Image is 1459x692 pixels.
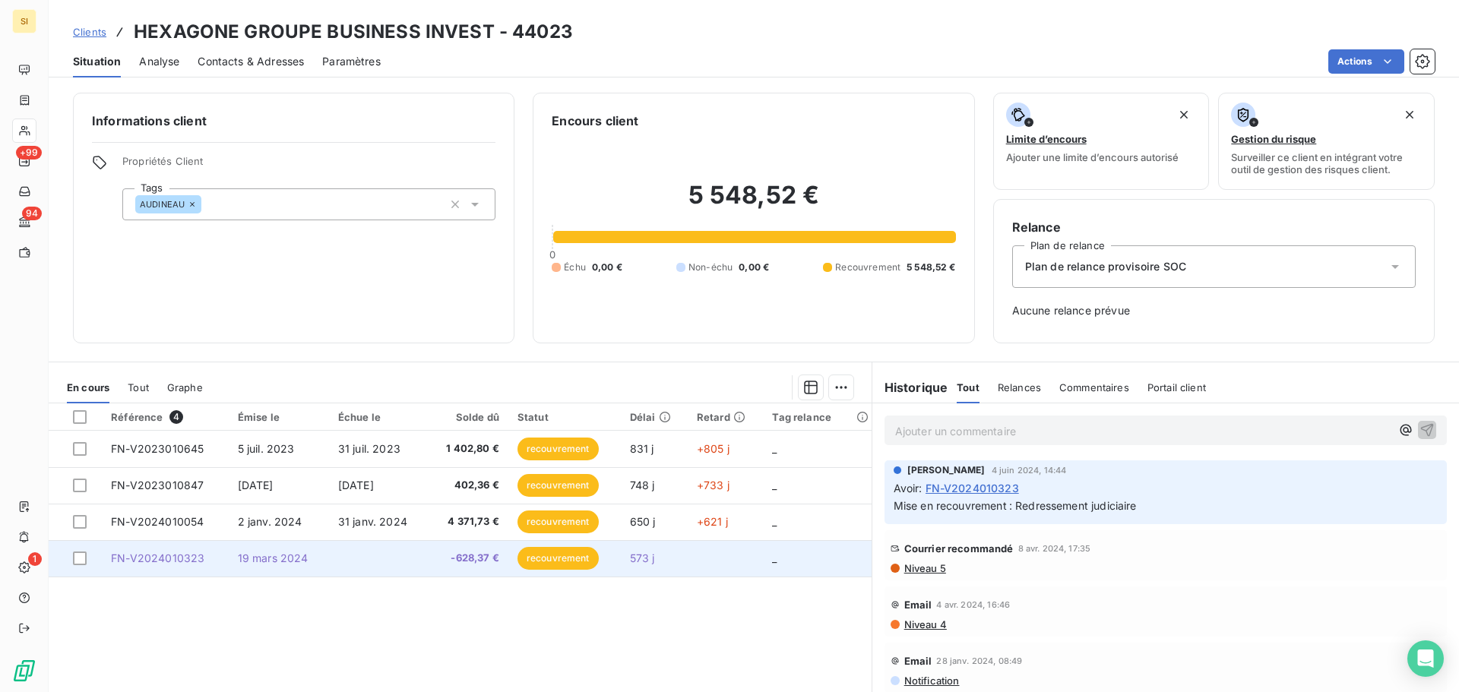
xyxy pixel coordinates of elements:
span: 5 juil. 2023 [238,442,295,455]
span: [DATE] [238,479,274,491]
span: En cours [67,381,109,393]
span: FN-V2024010054 [111,515,204,528]
span: FN-V2023010847 [111,479,204,491]
span: +805 j [697,442,729,455]
div: Open Intercom Messenger [1407,640,1444,677]
div: Statut [517,411,612,423]
span: Gestion du risque [1231,133,1316,145]
span: Courrier recommandé [904,542,1014,555]
span: 650 j [630,515,656,528]
span: 4 [169,410,183,424]
span: Propriétés Client [122,155,495,176]
span: Notification [903,675,960,687]
span: Ajouter une limite d’encours autorisé [1006,151,1179,163]
span: recouvrement [517,474,599,497]
span: Plan de relance provisoire SOC [1025,259,1187,274]
span: Tout [957,381,980,393]
span: +621 j [697,515,728,528]
span: recouvrement [517,510,599,533]
span: Recouvrement [835,261,900,274]
span: 831 j [630,442,654,455]
button: Gestion du risqueSurveiller ce client en intégrant votre outil de gestion des risques client. [1218,93,1435,190]
span: Situation [73,54,121,69]
span: 4 371,73 € [437,514,499,529]
h6: Encours client [552,112,638,130]
div: Émise le [238,411,320,423]
span: 402,36 € [437,478,499,493]
span: Niveau 4 [903,618,947,630]
span: Échu [564,261,586,274]
span: 0 [549,248,555,261]
span: _ [772,515,777,528]
span: Aucune relance prévue [1012,303,1416,318]
span: 1 402,80 € [437,441,499,457]
span: 1 [28,552,42,566]
span: 748 j [630,479,655,491]
span: Portail client [1147,381,1206,393]
h2: 5 548,52 € [552,180,955,226]
span: +733 j [697,479,729,491]
span: Surveiller ce client en intégrant votre outil de gestion des risques client. [1231,151,1422,175]
div: Solde dû [437,411,499,423]
span: [DATE] [338,479,374,491]
div: Tag relance [772,411,862,423]
span: Non-échu [688,261,733,274]
span: _ [772,479,777,491]
div: Délai [630,411,679,423]
span: FN-V2024010323 [926,480,1019,496]
span: Email [904,655,932,667]
button: Limite d’encoursAjouter une limite d’encours autorisé [993,93,1210,190]
span: Mise en recouvrement : Redressement judiciaire [894,499,1137,512]
span: Niveau 5 [903,562,946,574]
span: Commentaires [1059,381,1129,393]
h6: Historique [872,378,948,397]
span: recouvrement [517,438,599,460]
div: Référence [111,410,220,424]
span: Analyse [139,54,179,69]
span: Clients [73,26,106,38]
span: 8 avr. 2024, 17:35 [1018,544,1091,553]
h6: Informations client [92,112,495,130]
img: Logo LeanPay [12,659,36,683]
span: Tout [128,381,149,393]
span: 0,00 € [739,261,769,274]
span: 2 janv. 2024 [238,515,302,528]
a: Clients [73,24,106,39]
span: FN-V2023010645 [111,442,204,455]
input: Ajouter une valeur [201,197,214,211]
div: SI [12,9,36,33]
div: Retard [697,411,755,423]
span: recouvrement [517,547,599,570]
span: AUDINEAU [140,200,185,209]
span: 94 [22,207,42,220]
span: Email [904,599,932,611]
span: -628,37 € [437,551,499,566]
span: 0,00 € [592,261,622,274]
span: 31 janv. 2024 [338,515,407,528]
span: Paramètres [322,54,381,69]
span: 5 548,52 € [907,261,956,274]
span: [PERSON_NAME] [907,463,986,477]
span: FN-V2024010323 [111,551,204,564]
h6: Relance [1012,218,1416,236]
h3: HEXAGONE GROUPE BUSINESS INVEST - 44023 [134,18,573,46]
span: 31 juil. 2023 [338,442,400,455]
span: Limite d’encours [1006,133,1087,145]
span: +99 [16,146,42,160]
span: 573 j [630,551,655,564]
span: 4 avr. 2024, 16:46 [936,600,1010,609]
button: Actions [1328,49,1404,74]
span: _ [772,442,777,455]
span: _ [772,551,777,564]
span: Avoir : [894,480,923,496]
span: 28 janv. 2024, 08:49 [936,656,1022,665]
span: Contacts & Adresses [198,54,304,69]
span: Relances [998,381,1041,393]
span: Graphe [167,381,203,393]
span: 4 juin 2024, 14:44 [992,466,1067,475]
div: Échue le [338,411,419,423]
span: 19 mars 2024 [238,551,309,564]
